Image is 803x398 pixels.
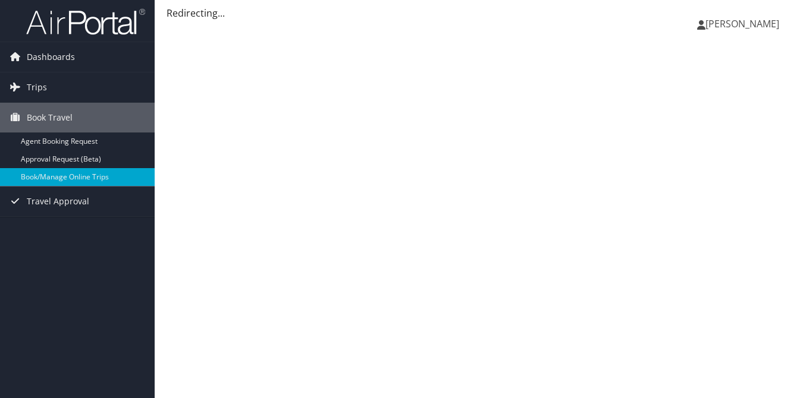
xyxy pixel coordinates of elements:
[697,6,791,42] a: [PERSON_NAME]
[705,17,779,30] span: [PERSON_NAME]
[27,187,89,216] span: Travel Approval
[167,6,791,20] div: Redirecting...
[27,103,73,132] span: Book Travel
[26,8,145,36] img: airportal-logo.png
[27,72,47,102] span: Trips
[27,42,75,72] span: Dashboards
